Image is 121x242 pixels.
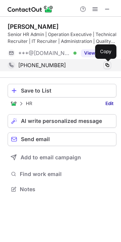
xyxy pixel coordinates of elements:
span: Send email [21,136,50,142]
button: Notes [8,184,116,195]
span: Add to email campaign [21,154,81,160]
button: Save to List [8,84,116,97]
button: Send email [8,132,116,146]
div: Senior HR Admin | Operation Executive | Technical Recruiter | IT Recruiter | Administration | Qua... [8,31,116,45]
div: [PERSON_NAME] [8,23,59,30]
span: Notes [20,186,113,193]
a: Edit [102,100,116,107]
span: AI write personalized message [21,118,102,124]
img: ContactOut [11,101,17,107]
p: HR [26,101,32,106]
span: Find work email [20,171,113,178]
img: ContactOut v5.3.10 [8,5,53,14]
button: Add to email campaign [8,151,116,164]
span: [PHONE_NUMBER] [18,62,66,69]
button: Find work email [8,169,116,179]
button: Reveal Button [81,49,111,57]
span: ***@[DOMAIN_NAME] [18,50,71,57]
div: Save to List [21,88,113,94]
button: AI write personalized message [8,114,116,128]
